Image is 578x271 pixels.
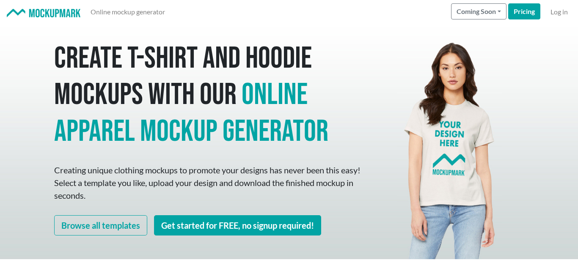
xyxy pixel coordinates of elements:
[54,164,363,202] p: Creating unique clothing mockups to promote your designs has never been this easy! Select a templ...
[508,3,540,19] a: Pricing
[397,24,502,259] img: Mockup Mark hero - your design here
[87,3,168,20] a: Online mockup generator
[7,9,80,18] img: Mockup Mark
[547,3,571,20] a: Log in
[451,3,506,19] button: Coming Soon
[54,41,363,150] h1: Create T-shirt and hoodie mockups with our
[154,215,321,235] a: Get started for FREE, no signup required!
[54,215,147,235] a: Browse all templates
[54,77,328,150] span: online apparel mockup generator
